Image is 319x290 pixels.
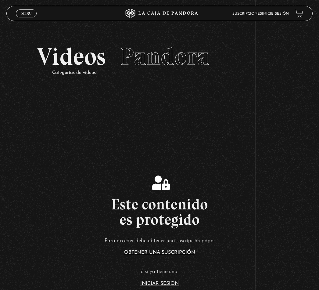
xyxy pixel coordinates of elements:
a: Iniciar Sesión [140,281,179,286]
span: Menu [21,12,31,15]
span: Cerrar [19,17,34,21]
p: Categorías de videos: [52,69,282,77]
a: View your shopping cart [295,9,303,18]
span: Pandora [120,42,210,71]
a: Obtener una suscripción [124,250,195,255]
h2: Videos [37,44,282,69]
a: Inicie sesión [262,12,289,16]
a: Suscripciones [232,12,262,16]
